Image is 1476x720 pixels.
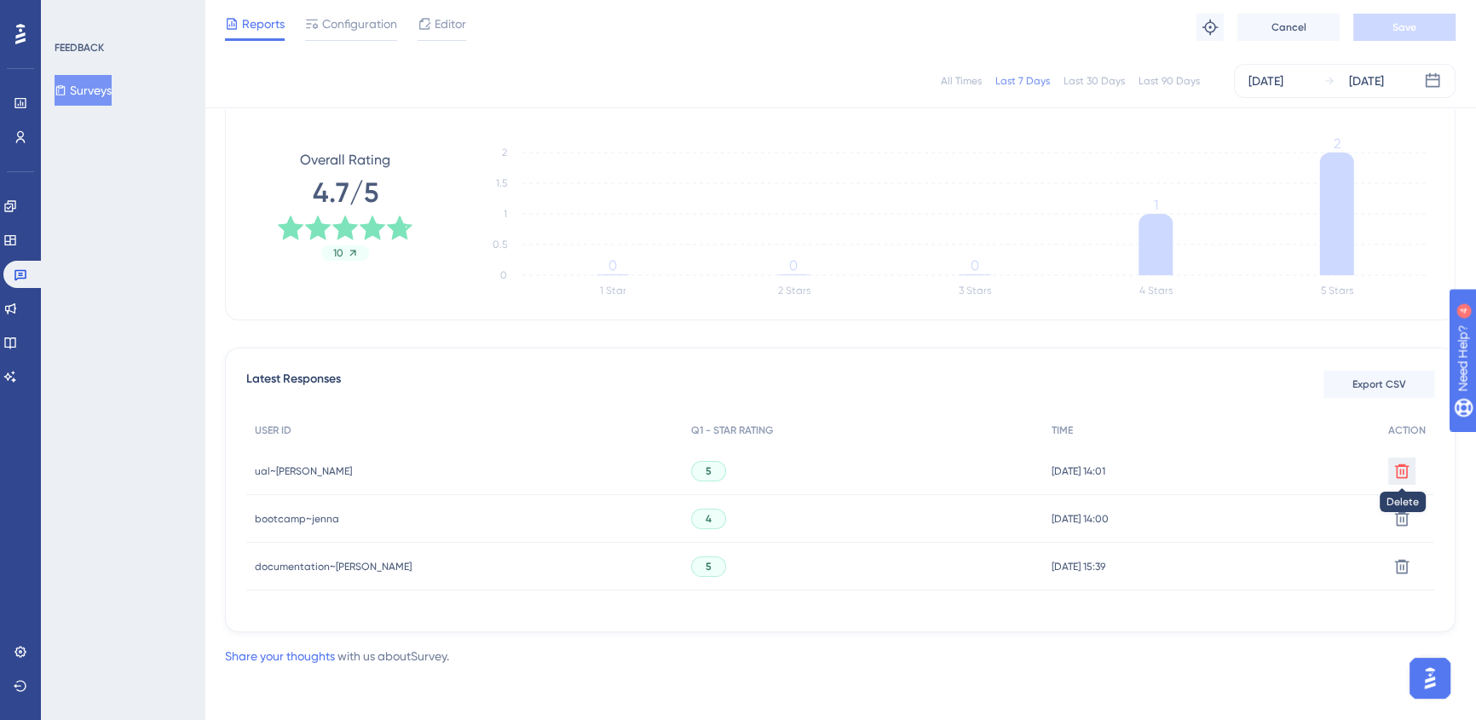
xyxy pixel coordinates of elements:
span: 5 [706,464,712,478]
span: Save [1392,20,1416,34]
tspan: 0 [500,269,507,281]
tspan: 0 [789,257,798,274]
div: All Times [941,74,982,88]
div: [DATE] [1349,71,1384,91]
span: [DATE] 14:00 [1052,512,1109,526]
span: TIME [1052,423,1073,437]
span: Latest Responses [246,369,341,400]
tspan: 0 [971,257,979,274]
button: Save [1353,14,1456,41]
tspan: 2 [1334,135,1341,152]
div: Last 30 Days [1064,74,1125,88]
text: 3 Stars [959,285,991,297]
tspan: 0.5 [493,239,507,251]
span: [DATE] 15:39 [1052,560,1105,573]
span: 10 [333,246,343,260]
text: 2 Stars [778,285,810,297]
tspan: 0 [608,257,617,274]
div: [DATE] [1248,71,1283,91]
text: 1 Star [600,285,626,297]
span: Need Help? [40,4,107,25]
span: documentation~[PERSON_NAME] [255,560,412,573]
iframe: UserGuiding AI Assistant Launcher [1404,653,1456,704]
tspan: 1 [1154,197,1158,213]
span: 4.7/5 [313,174,378,211]
tspan: 1 [504,208,507,220]
text: 4 Stars [1139,285,1173,297]
div: with us about Survey . [225,646,449,666]
div: Last 90 Days [1139,74,1200,88]
span: Export CSV [1352,377,1406,391]
span: Editor [435,14,466,34]
span: Overall Rating [300,150,390,170]
span: Cancel [1271,20,1306,34]
span: Reports [242,14,285,34]
span: 5 [706,560,712,573]
tspan: 2 [502,147,507,158]
span: Configuration [322,14,397,34]
span: bootcamp~jenna [255,512,339,526]
button: Cancel [1237,14,1340,41]
text: 5 Stars [1321,285,1353,297]
span: [DATE] 14:01 [1052,464,1105,478]
div: Last 7 Days [995,74,1050,88]
span: ACTION [1388,423,1426,437]
span: ual~[PERSON_NAME] [255,464,352,478]
div: 4 [118,9,124,22]
button: Surveys [55,75,112,106]
span: Q1 - STAR RATING [691,423,773,437]
div: FEEDBACK [55,41,104,55]
span: USER ID [255,423,291,437]
tspan: 1.5 [496,177,507,189]
a: Share your thoughts [225,649,335,663]
button: Export CSV [1323,371,1434,398]
span: 4 [706,512,712,526]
